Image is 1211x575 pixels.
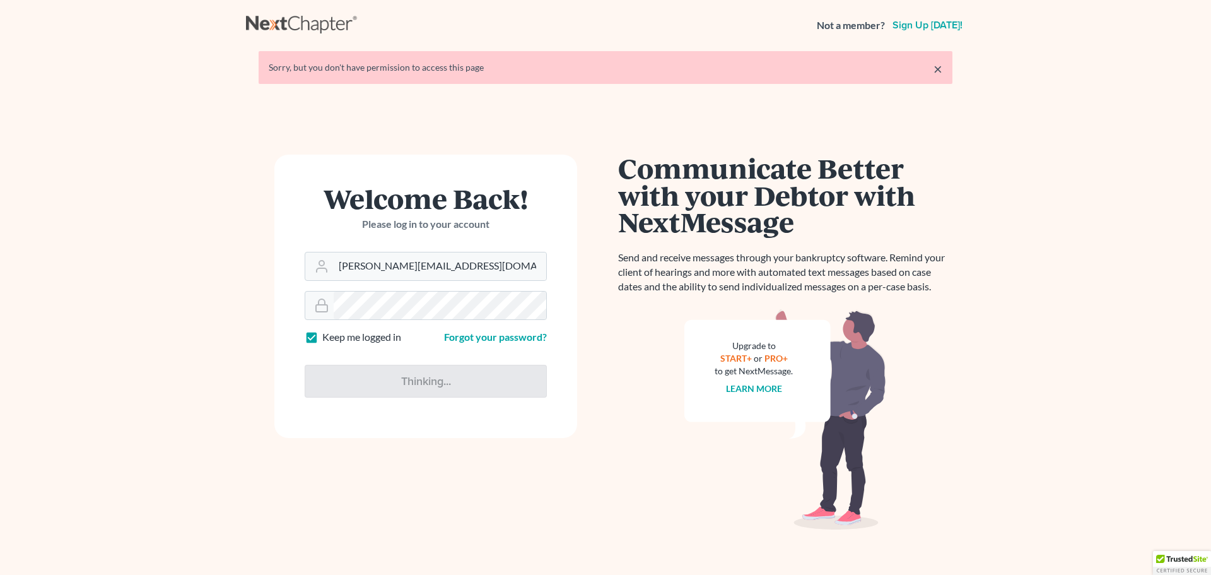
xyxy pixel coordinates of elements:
h1: Communicate Better with your Debtor with NextMessage [618,155,952,235]
p: Send and receive messages through your bankruptcy software. Remind your client of hearings and mo... [618,251,952,294]
a: Learn more [726,383,782,394]
input: Email Address [334,252,546,280]
a: × [933,61,942,76]
div: TrustedSite Certified [1153,551,1211,575]
a: Forgot your password? [444,331,547,343]
img: nextmessage_bg-59042aed3d76b12b5cd301f8e5b87938c9018125f34e5fa2b7a6b67550977c72.svg [684,309,886,530]
strong: Not a member? [817,18,885,33]
p: Please log in to your account [305,217,547,232]
label: Keep me logged in [322,330,401,345]
a: START+ [720,353,752,364]
span: or [754,353,763,364]
div: Upgrade to [715,340,793,352]
input: Thinking... [305,365,547,398]
a: PRO+ [764,353,788,364]
h1: Welcome Back! [305,185,547,212]
a: Sign up [DATE]! [890,20,965,30]
div: Sorry, but you don't have permission to access this page [269,61,942,74]
div: to get NextMessage. [715,365,793,377]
